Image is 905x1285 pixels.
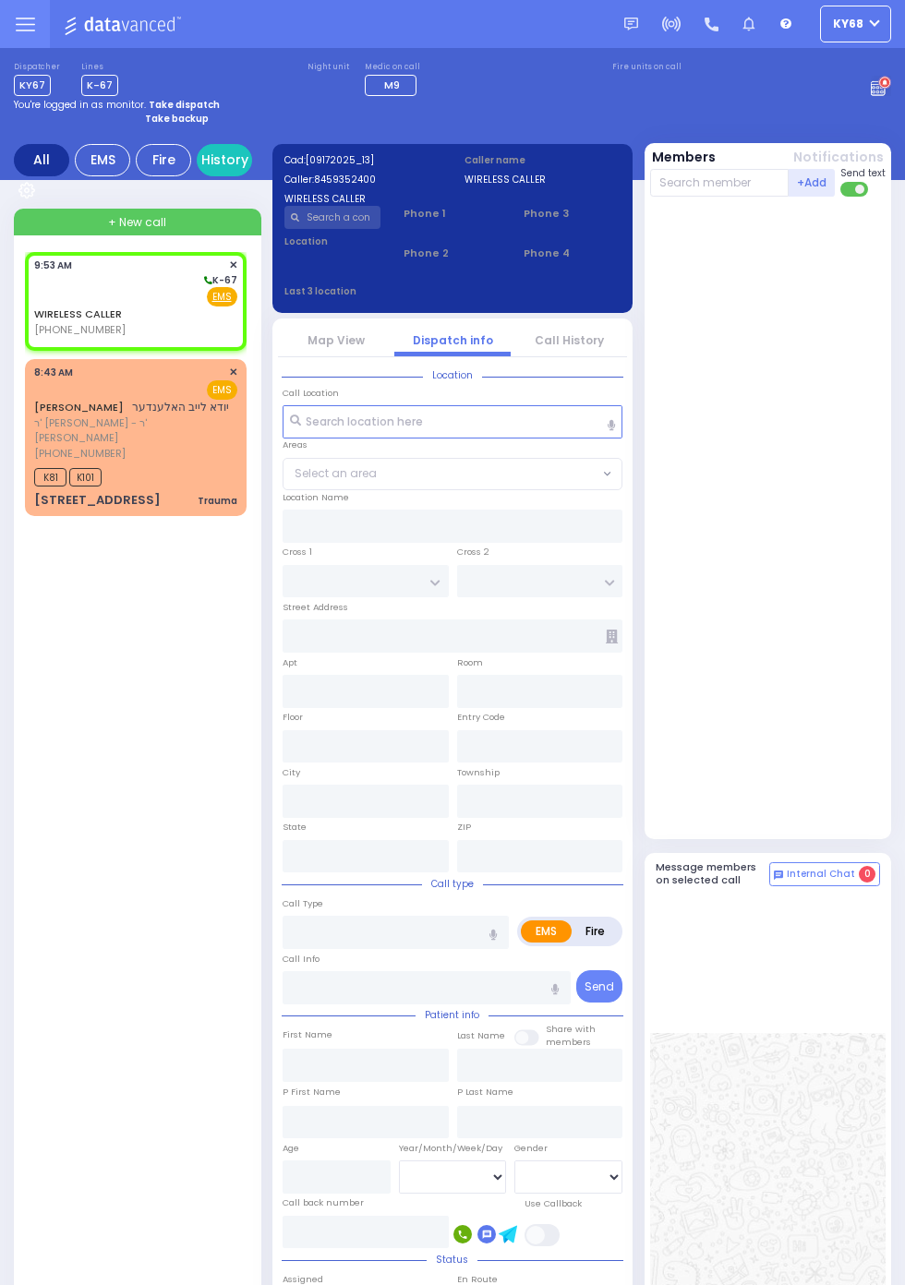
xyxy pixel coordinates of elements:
label: Age [283,1142,299,1155]
div: Trauma [198,494,237,508]
strong: Take dispatch [149,98,220,112]
label: Use Callback [525,1197,582,1210]
input: Search a contact [284,206,381,229]
span: + New call [108,214,166,231]
label: State [283,821,307,834]
label: Call Type [283,897,323,910]
span: 0 [859,866,875,883]
label: Location [284,234,381,248]
label: Street Address [283,601,348,614]
span: ky68 [833,16,863,32]
label: P First Name [283,1086,341,1099]
label: Turn off text [840,180,870,198]
label: Caller: [284,173,441,186]
span: K-67 [81,75,118,96]
button: Notifications [793,148,884,167]
label: Apt [283,656,297,669]
span: Call type [422,877,483,891]
span: 9:53 AM [34,258,72,272]
label: Township [457,766,500,779]
div: Fire [136,144,191,176]
label: Lines [81,62,118,73]
h5: Message members on selected call [656,861,770,885]
label: WIRELESS CALLER [284,192,441,206]
span: You're logged in as monitor. [14,98,146,112]
input: Search member [650,169,790,197]
label: Fire [571,920,620,943]
button: Send [576,970,622,1003]
span: Send text [840,166,886,180]
label: EMS [521,920,572,943]
a: Dispatch info [413,332,493,348]
img: Logo [64,13,187,36]
label: Cross 2 [457,546,489,558]
label: Night unit [308,62,349,73]
span: 8459352400 [314,173,376,186]
label: Medic on call [365,62,422,73]
span: Select an area [295,465,377,482]
label: ZIP [457,821,471,834]
span: ✕ [229,365,237,380]
label: Floor [283,711,303,724]
span: M9 [384,78,400,92]
a: Map View [308,332,365,348]
span: EMS [207,380,237,400]
span: K101 [69,468,102,486]
div: [STREET_ADDRESS] [34,491,161,510]
a: History [197,144,252,176]
span: ✕ [229,258,237,273]
label: P Last Name [457,1086,513,1099]
span: Status [427,1253,477,1267]
label: Last 3 location [284,284,453,298]
span: Phone 2 [404,246,501,261]
span: KY67 [14,75,51,96]
button: +Add [789,169,835,197]
span: members [546,1036,591,1048]
div: All [14,144,69,176]
span: Phone 1 [404,206,501,222]
span: Location [423,368,482,382]
label: Dispatcher [14,62,60,73]
label: Location Name [283,491,349,504]
label: City [283,766,300,779]
img: comment-alt.png [774,871,783,880]
label: Areas [283,438,308,451]
a: WIRELESS CALLER [34,306,122,321]
button: ky68 [820,6,891,42]
span: K81 [34,468,66,486]
span: Phone 4 [524,246,621,261]
span: Patient info [416,1008,489,1022]
span: Phone 3 [524,206,621,222]
u: EMS [212,290,232,304]
label: WIRELESS CALLER [465,173,621,186]
div: EMS [75,144,130,176]
span: K-67 [201,273,237,287]
label: Last Name [457,1029,505,1042]
label: Entry Code [457,711,505,724]
span: Other building occupants [606,630,618,643]
strong: Take backup [145,112,209,126]
input: Search location here [283,405,622,438]
label: Cad: [284,153,441,167]
a: [PERSON_NAME] [34,400,124,414]
label: Gender [514,1142,548,1155]
img: message.svg [624,18,638,31]
label: Call Info [283,953,320,966]
a: Call History [535,332,604,348]
span: [PHONE_NUMBER] [34,446,126,461]
label: Room [457,656,483,669]
div: Year/Month/Week/Day [399,1142,507,1155]
label: Cross 1 [283,546,312,558]
label: Call Location [283,387,339,400]
span: ר' [PERSON_NAME] - ר' [PERSON_NAME] [34,415,232,446]
span: [PHONE_NUMBER] [34,322,126,337]
span: Internal Chat [787,868,855,881]
label: Fire units on call [612,62,682,73]
span: [09172025_13] [306,153,374,167]
button: Members [652,148,716,167]
span: יודא לייב האלענדער [132,399,229,414]
label: Call back number [283,1196,364,1209]
label: First Name [283,1028,332,1041]
button: Internal Chat 0 [769,862,880,886]
label: Caller name [465,153,621,167]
